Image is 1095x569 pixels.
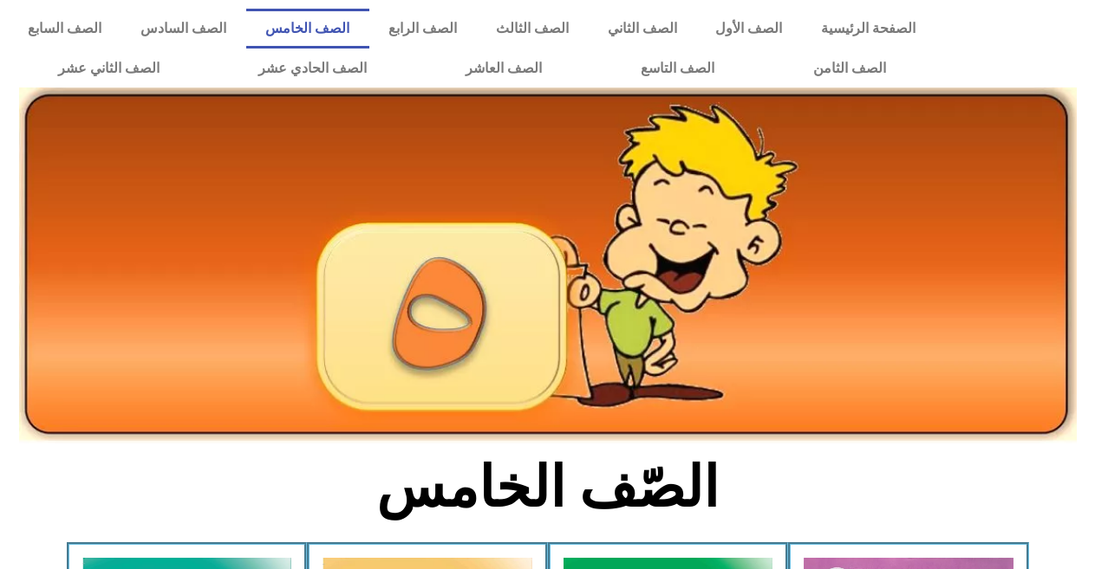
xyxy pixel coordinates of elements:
[696,9,802,48] a: الصف الأول
[764,48,935,88] a: الصف الثامن
[476,9,588,48] a: الصف الثالث
[246,9,369,48] a: الصف الخامس
[588,9,696,48] a: الصف الثاني
[9,48,209,88] a: الصف الثاني عشر
[591,48,764,88] a: الصف التاسع
[9,9,121,48] a: الصف السابع
[802,9,935,48] a: الصفحة الرئيسية
[209,48,416,88] a: الصف الحادي عشر
[261,454,834,521] h2: الصّف الخامس
[416,48,591,88] a: الصف العاشر
[121,9,246,48] a: الصف السادس
[369,9,477,48] a: الصف الرابع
